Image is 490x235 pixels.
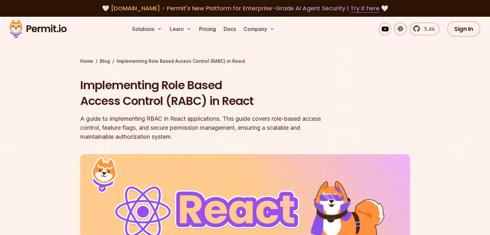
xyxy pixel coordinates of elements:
span: 5.4k [420,25,435,33]
a: Blog [100,58,110,64]
a: Sign In [447,21,480,37]
button: Solutions [130,23,165,35]
a: Home [80,58,93,64]
img: Permit logo [6,18,70,40]
span: [DOMAIN_NAME] - Permit's New Platform for Enterprise-Grade AI Agent Security | [111,4,380,12]
div: 🤍 🤍 [15,4,475,13]
button: Company [241,23,277,35]
a: Pricing [197,23,218,35]
div: A guide to implementing RBAC in React applications. This guide covers role-based access control, ... [80,114,328,141]
button: Learn [167,23,194,35]
a: Docs [221,23,238,35]
div: / / [80,58,410,64]
h1: Implementing Role Based Access Control (RABC) in React [80,77,328,109]
a: Try it here [351,4,380,13]
a: 5.4k [409,23,439,35]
